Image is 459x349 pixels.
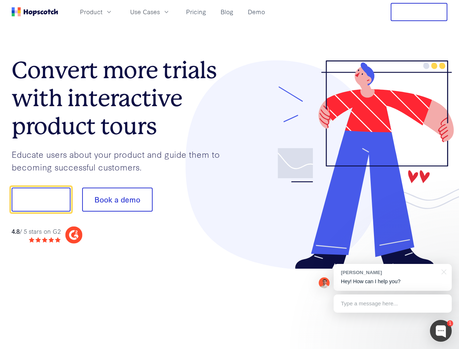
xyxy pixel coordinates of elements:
button: Use Cases [126,6,174,18]
a: Demo [245,6,268,18]
div: Type a message here... [334,294,452,313]
strong: 4.8 [12,227,20,235]
a: Pricing [183,6,209,18]
button: Free Trial [391,3,447,21]
span: Product [80,7,102,16]
a: Blog [218,6,236,18]
div: [PERSON_NAME] [341,269,437,276]
button: Show me! [12,188,71,212]
div: 1 [447,320,453,326]
img: Mark Spera [319,277,330,288]
span: Use Cases [130,7,160,16]
button: Product [76,6,117,18]
p: Hey! How can I help you? [341,278,444,285]
h1: Convert more trials with interactive product tours [12,56,230,140]
div: / 5 stars on G2 [12,227,61,236]
a: Home [12,7,58,16]
button: Book a demo [82,188,153,212]
p: Educate users about your product and guide them to becoming successful customers. [12,148,230,173]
